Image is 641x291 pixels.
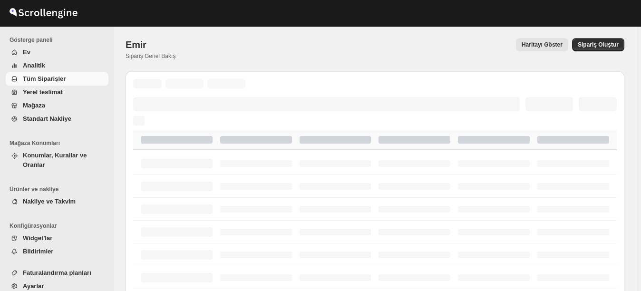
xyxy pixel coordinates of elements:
[10,36,109,44] span: Gösterge paneli
[23,62,45,69] span: Analitik
[23,115,71,122] span: Standart Nakliye
[23,282,44,290] span: Ayarlar
[6,232,108,245] button: Widget'lar
[23,152,87,168] span: Konumlar, Kurallar ve Oranlar
[10,185,109,193] span: Ürünler ve nakliye
[23,198,76,205] span: Nakliye ve Takvim
[23,269,91,276] span: Faturalandırma planları
[572,38,624,51] button: Create custom order
[578,41,619,48] span: Sipariş Oluştur
[6,195,108,208] button: Nakliye ve Takvim
[23,48,30,56] span: Ev
[6,59,108,72] button: Analitik
[6,149,108,172] button: Konumlar, Kurallar ve Oranlar
[6,72,108,86] button: Tüm Siparişler
[23,88,63,96] span: Yerel teslimat
[10,222,109,230] span: Konfigürasyonlar
[522,41,563,48] span: Haritayı Göster
[23,75,66,82] span: Tüm Siparişler
[6,46,108,59] button: Ev
[126,39,146,50] span: Emir
[23,234,52,242] span: Widget'lar
[23,102,45,109] span: Mağaza
[23,248,53,255] span: Bildirimler
[6,245,108,258] button: Bildirimler
[126,52,175,60] p: Sipariş Genel Bakış
[10,139,109,147] span: Mağaza Konumları
[516,38,568,51] button: Map action label
[6,266,108,280] button: Faturalandırma planları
